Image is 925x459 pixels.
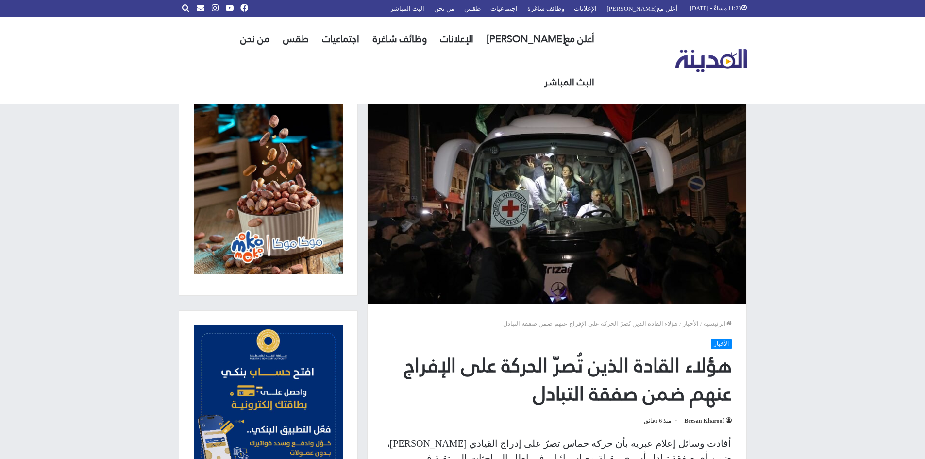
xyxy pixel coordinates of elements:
em: / [700,320,702,327]
a: طقس [276,17,316,61]
span: منذ 6 دقائق [644,415,678,426]
h1: هؤلاء القادة الذين تُصرّ الحركة على الإفراج عنهم ضمن صفقة التبادل [382,352,732,408]
a: الإعلانات [434,17,480,61]
a: الرئيسية [704,320,732,327]
a: من نحن [234,17,276,61]
span: هؤلاء القادة الذين تُصرّ الحركة على الإفراج عنهم ضمن صفقة التبادل [503,320,678,327]
a: الأخبار [683,320,699,327]
a: أعلن مع[PERSON_NAME] [480,17,601,61]
em: / [679,320,681,327]
a: اجتماعيات [316,17,366,61]
a: وظائف شاغرة [366,17,434,61]
a: الأخبار [711,339,732,349]
a: البث المباشر [538,61,601,104]
a: Beesan Kharoof [684,417,731,424]
img: تلفزيون المدينة [675,49,747,73]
